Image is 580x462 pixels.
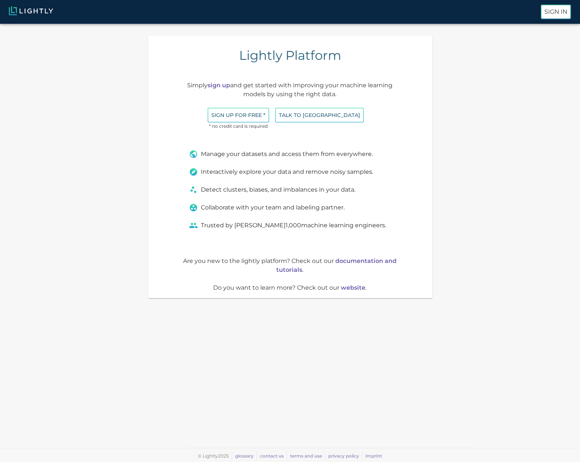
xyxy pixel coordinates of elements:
[177,283,403,292] p: Do you want to learn more? Check out our .
[189,221,391,230] div: Trusted by [PERSON_NAME] 1,000 machine learning engineers.
[189,150,391,159] div: Manage your datasets and access them from everywhere.
[9,6,53,15] img: Lightly
[198,453,229,459] span: © Lightly 2025
[365,453,382,459] a: imprint
[177,257,403,274] p: Are you new to the lightly platform? Check out our .
[541,4,571,19] button: Sign In
[341,284,365,291] a: website
[275,111,364,118] a: Talk to [GEOGRAPHIC_DATA]
[290,453,322,459] a: terms and use
[189,203,391,212] div: Collaborate with your team and labeling partner.
[276,257,397,273] a: documentation and tutorials
[208,82,230,89] a: sign up
[275,108,364,123] button: Talk to [GEOGRAPHIC_DATA]
[239,48,341,63] h4: Lightly Platform
[328,453,359,459] a: privacy policy
[235,453,254,459] a: glossary
[208,111,269,118] a: Sign up for free *
[208,123,269,130] span: * no credit card is required
[177,81,403,99] p: Simply and get started with improving your machine learning models by using the right data.
[260,453,284,459] a: contact us
[544,7,567,16] p: Sign In
[189,185,391,194] div: Detect clusters, biases, and imbalances in your data.
[208,108,269,123] button: Sign up for free *
[189,167,391,176] div: Interactively explore your data and remove noisy samples.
